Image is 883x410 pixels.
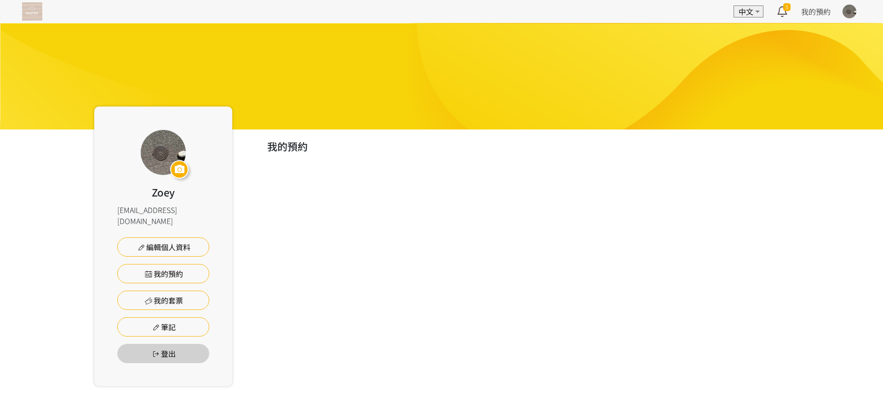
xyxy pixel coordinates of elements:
a: 我的預約 [117,264,209,283]
div: Zoey [152,185,175,200]
img: T57dtJh47iSJKDtQ57dN6xVUMYY2M0XQuGF02OI4.png [22,2,42,21]
button: 登出 [117,344,209,363]
div: [EMAIL_ADDRESS][DOMAIN_NAME] [117,204,209,226]
a: 我的套票 [117,291,209,310]
span: 5 [783,3,791,11]
a: 我的預約 [801,6,831,17]
a: 筆記 [117,317,209,337]
h2: 我的預約 [267,139,789,154]
a: 編輯個人資料 [117,237,209,257]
